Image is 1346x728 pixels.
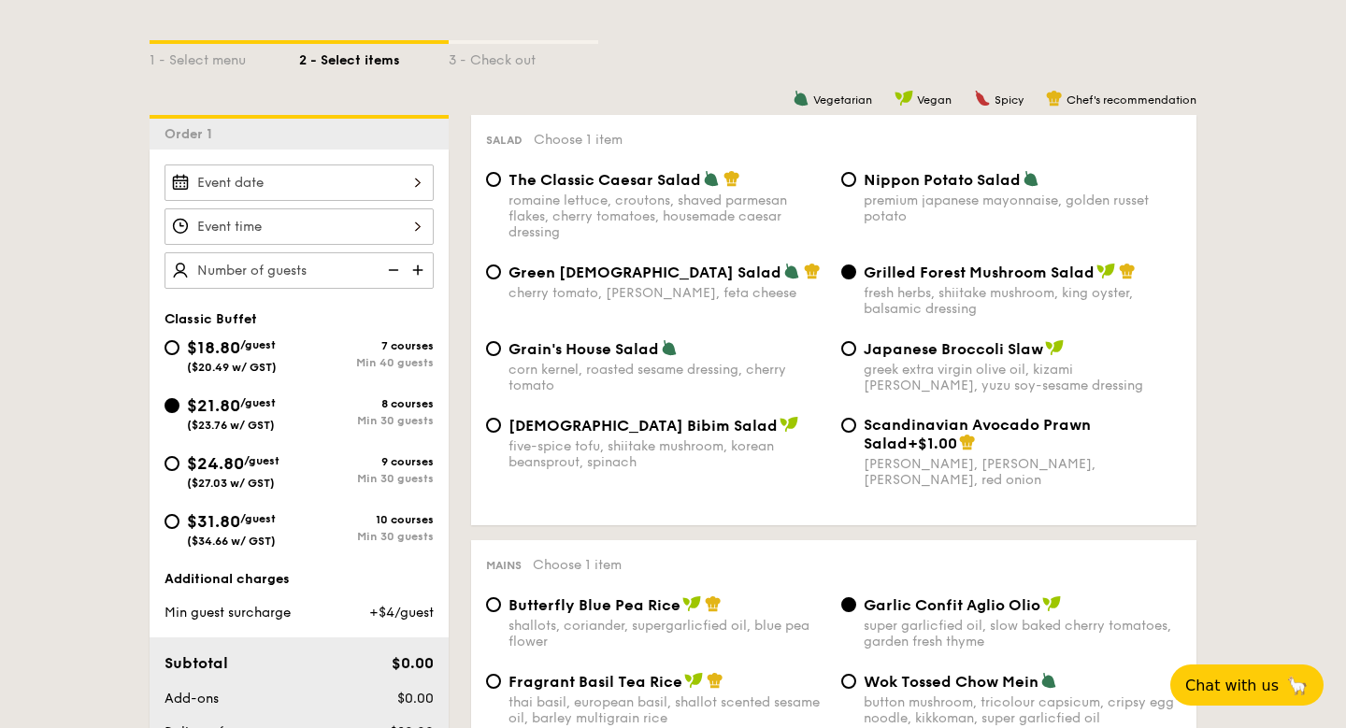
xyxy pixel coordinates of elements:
span: Scandinavian Avocado Prawn Salad [864,416,1091,452]
button: Chat with us🦙 [1170,664,1324,706]
div: super garlicfied oil, slow baked cherry tomatoes, garden fresh thyme [864,618,1181,649]
input: $24.80/guest($27.03 w/ GST)9 coursesMin 30 guests [165,456,179,471]
img: icon-vegan.f8ff3823.svg [1045,339,1064,356]
span: Nippon Potato Salad [864,171,1021,189]
div: five-spice tofu, shiitake mushroom, korean beansprout, spinach [508,438,826,470]
input: Grilled Forest Mushroom Saladfresh herbs, shiitake mushroom, king oyster, balsamic dressing [841,264,856,279]
input: $21.80/guest($23.76 w/ GST)8 coursesMin 30 guests [165,398,179,413]
img: icon-chef-hat.a58ddaea.svg [707,672,723,689]
span: Japanese Broccoli Slaw [864,340,1043,358]
div: fresh herbs, shiitake mushroom, king oyster, balsamic dressing [864,285,1181,317]
div: thai basil, european basil, shallot scented sesame oil, barley multigrain rice [508,694,826,726]
span: Subtotal [165,654,228,672]
div: Min 40 guests [299,356,434,369]
span: Garlic Confit Aglio Olio [864,596,1040,614]
img: icon-vegan.f8ff3823.svg [682,595,701,612]
img: icon-vegetarian.fe4039eb.svg [1023,170,1039,187]
span: Wok Tossed Chow Mein [864,673,1038,691]
input: The Classic Caesar Saladromaine lettuce, croutons, shaved parmesan flakes, cherry tomatoes, house... [486,172,501,187]
input: Japanese Broccoli Slawgreek extra virgin olive oil, kizami [PERSON_NAME], yuzu soy-sesame dressing [841,341,856,356]
span: Classic Buffet [165,311,257,327]
img: icon-chef-hat.a58ddaea.svg [705,595,722,612]
span: Butterfly Blue Pea Rice [508,596,680,614]
span: Choose 1 item [533,557,622,573]
span: Grain's House Salad [508,340,659,358]
div: shallots, coriander, supergarlicfied oil, blue pea flower [508,618,826,649]
input: Event date [165,164,434,201]
span: /guest [240,338,276,351]
input: Garlic Confit Aglio Oliosuper garlicfied oil, slow baked cherry tomatoes, garden fresh thyme [841,597,856,612]
img: icon-reduce.1d2dbef1.svg [378,252,406,288]
span: Mains [486,559,522,572]
img: icon-vegan.f8ff3823.svg [1042,595,1061,612]
img: icon-vegan.f8ff3823.svg [895,90,913,107]
span: Green [DEMOGRAPHIC_DATA] Salad [508,264,781,281]
img: icon-add.58712e84.svg [406,252,434,288]
img: icon-vegetarian.fe4039eb.svg [793,90,809,107]
div: corn kernel, roasted sesame dressing, cherry tomato [508,362,826,393]
span: 🦙 [1286,675,1309,696]
span: +$4/guest [369,605,434,621]
div: 7 courses [299,339,434,352]
input: $31.80/guest($34.66 w/ GST)10 coursesMin 30 guests [165,514,179,529]
input: Scandinavian Avocado Prawn Salad+$1.00[PERSON_NAME], [PERSON_NAME], [PERSON_NAME], red onion [841,418,856,433]
span: $0.00 [397,691,434,707]
div: premium japanese mayonnaise, golden russet potato [864,193,1181,224]
div: greek extra virgin olive oil, kizami [PERSON_NAME], yuzu soy-sesame dressing [864,362,1181,393]
img: icon-vegan.f8ff3823.svg [684,672,703,689]
span: Chat with us [1185,677,1279,694]
div: 9 courses [299,455,434,468]
img: icon-spicy.37a8142b.svg [974,90,991,107]
img: icon-vegan.f8ff3823.svg [780,416,798,433]
div: Additional charges [165,570,434,589]
img: icon-chef-hat.a58ddaea.svg [1119,263,1136,279]
span: [DEMOGRAPHIC_DATA] Bibim Salad [508,417,778,435]
input: Nippon Potato Saladpremium japanese mayonnaise, golden russet potato [841,172,856,187]
span: $18.80 [187,337,240,358]
div: 3 - Check out [449,44,598,70]
div: 1 - Select menu [150,44,299,70]
span: Vegan [917,93,952,107]
input: $18.80/guest($20.49 w/ GST)7 coursesMin 40 guests [165,340,179,355]
img: icon-vegetarian.fe4039eb.svg [783,263,800,279]
div: Min 30 guests [299,472,434,485]
div: 8 courses [299,397,434,410]
span: ($27.03 w/ GST) [187,477,275,490]
span: Fragrant Basil Tea Rice [508,673,682,691]
span: ($20.49 w/ GST) [187,361,277,374]
span: Spicy [995,93,1024,107]
span: ($23.76 w/ GST) [187,419,275,432]
img: icon-vegetarian.fe4039eb.svg [661,339,678,356]
img: icon-chef-hat.a58ddaea.svg [1046,90,1063,107]
input: Event time [165,208,434,245]
span: /guest [240,512,276,525]
span: Chef's recommendation [1067,93,1196,107]
input: Green [DEMOGRAPHIC_DATA] Saladcherry tomato, [PERSON_NAME], feta cheese [486,264,501,279]
span: Add-ons [165,691,219,707]
span: Order 1 [165,126,220,142]
span: Min guest surcharge [165,605,291,621]
div: 2 - Select items [299,44,449,70]
span: /guest [244,454,279,467]
span: +$1.00 [908,435,957,452]
span: Grilled Forest Mushroom Salad [864,264,1095,281]
span: Salad [486,134,523,147]
span: /guest [240,396,276,409]
input: Number of guests [165,252,434,289]
img: icon-chef-hat.a58ddaea.svg [804,263,821,279]
img: icon-chef-hat.a58ddaea.svg [959,434,976,450]
img: icon-vegetarian.fe4039eb.svg [1040,672,1057,689]
div: Min 30 guests [299,414,434,427]
span: $0.00 [392,654,434,672]
input: Fragrant Basil Tea Ricethai basil, european basil, shallot scented sesame oil, barley multigrain ... [486,674,501,689]
input: Grain's House Saladcorn kernel, roasted sesame dressing, cherry tomato [486,341,501,356]
span: ($34.66 w/ GST) [187,535,276,548]
div: Min 30 guests [299,530,434,543]
span: $21.80 [187,395,240,416]
div: 10 courses [299,513,434,526]
div: button mushroom, tricolour capsicum, cripsy egg noodle, kikkoman, super garlicfied oil [864,694,1181,726]
input: Wok Tossed Chow Meinbutton mushroom, tricolour capsicum, cripsy egg noodle, kikkoman, super garli... [841,674,856,689]
input: Butterfly Blue Pea Riceshallots, coriander, supergarlicfied oil, blue pea flower [486,597,501,612]
img: icon-vegan.f8ff3823.svg [1096,263,1115,279]
span: $31.80 [187,511,240,532]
